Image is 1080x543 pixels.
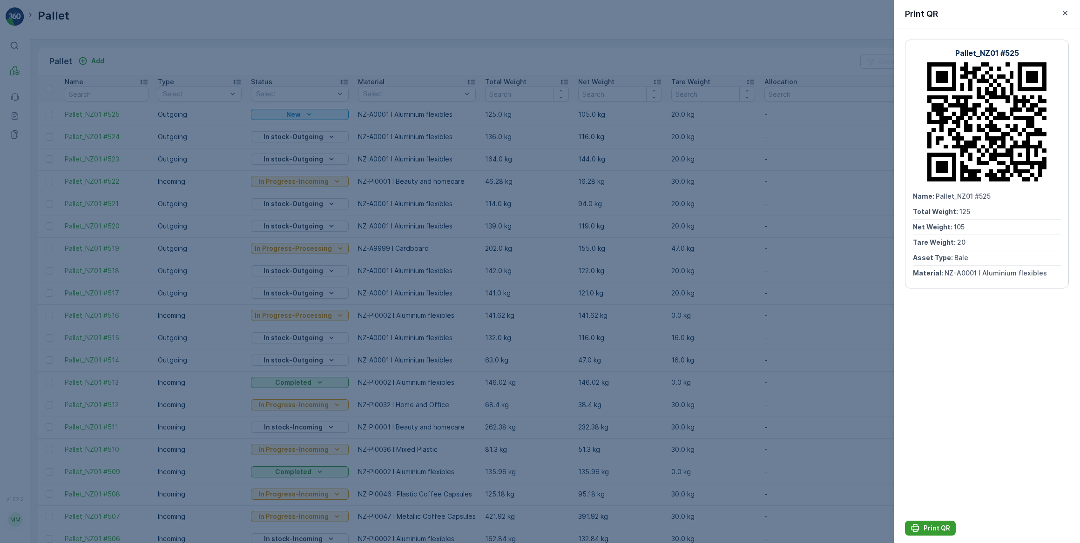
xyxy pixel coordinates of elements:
span: 136 [54,168,66,176]
span: 20 [52,199,61,207]
span: 20 [957,238,965,246]
span: Pallet_NZ01 #524 [31,153,87,161]
span: Pallet_NZ01 #525 [936,192,991,200]
span: 125 [959,208,970,215]
span: Net Weight : [913,223,954,231]
p: Print QR [905,7,938,20]
span: Name : [913,192,936,200]
span: 105 [954,223,965,231]
p: Print QR [924,523,950,533]
button: Print QR [905,521,956,536]
span: Total Weight : [913,208,959,215]
span: Bale [49,214,63,222]
span: Tare Weight : [8,199,52,207]
span: NZ-A0001 I Aluminium flexibles [40,229,142,237]
p: Pallet_NZ01 #525 [955,47,1019,59]
p: Pallet_NZ01 #524 [507,8,571,19]
span: Asset Type : [8,214,49,222]
span: Bale [954,254,968,261]
span: Name : [8,153,31,161]
span: Net Weight : [8,183,49,191]
span: Material : [913,269,945,277]
span: Tare Weight : [913,238,957,246]
span: Total Weight : [8,168,54,176]
span: 116 [49,183,59,191]
span: Material : [8,229,40,237]
span: Asset Type : [913,254,954,261]
span: NZ-A0001 I Aluminium flexibles [945,269,1047,277]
